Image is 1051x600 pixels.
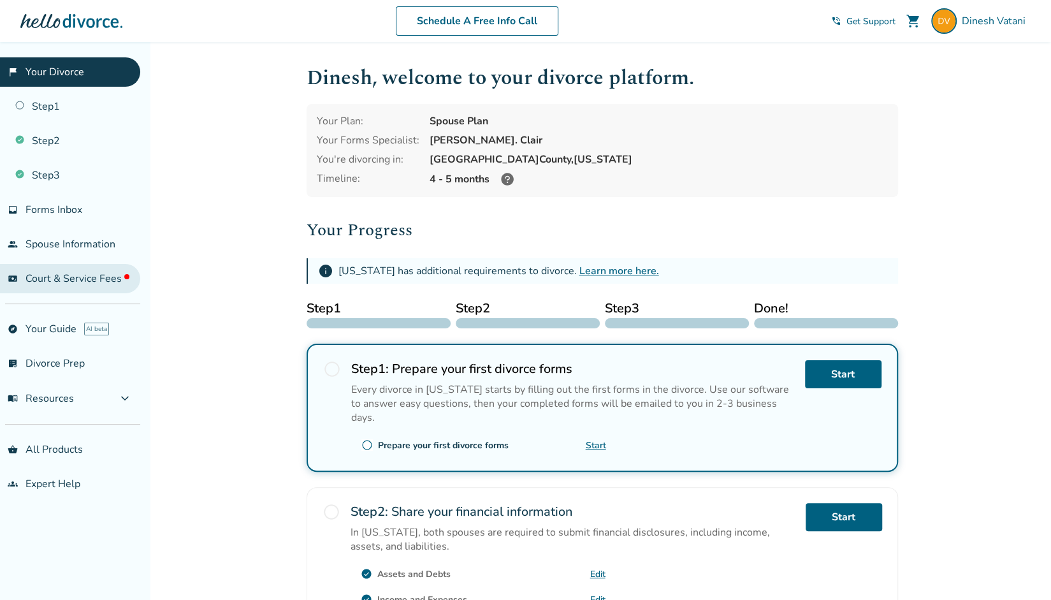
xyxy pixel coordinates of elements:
span: universal_currency_alt [8,274,18,284]
span: radio_button_unchecked [323,503,340,521]
span: Get Support [846,15,895,27]
a: Edit [590,568,605,580]
a: Start [805,360,881,388]
div: Prepare your first divorce forms [378,439,509,451]
span: check_circle [361,568,372,580]
span: Done! [754,299,898,318]
div: [US_STATE] has additional requirements to divorce. [338,264,659,278]
span: Forms Inbox [25,203,82,217]
h2: Prepare your first divorce forms [351,360,795,377]
div: Every divorce in [US_STATE] starts by filling out the first forms in the divorce. Use our softwar... [351,383,795,425]
a: Learn more here. [579,264,659,278]
span: Court & Service Fees [25,272,129,286]
div: In [US_STATE], both spouses are required to submit financial disclosures, including income, asset... [351,525,795,553]
span: Dinesh Vatani [962,14,1031,28]
span: radio_button_unchecked [323,360,341,378]
span: expand_more [117,391,133,406]
span: explore [8,324,18,334]
h2: Share your financial information [351,503,795,520]
div: [PERSON_NAME]. Clair [430,133,888,147]
span: shopping_basket [8,444,18,455]
div: Your Plan: [317,114,419,128]
span: list_alt_check [8,358,18,369]
span: flag_2 [8,67,18,77]
a: Schedule A Free Info Call [396,6,558,36]
span: groups [8,479,18,489]
span: Step 3 [605,299,749,318]
h1: Dinesh , welcome to your divorce platform. [307,62,898,94]
img: dvatani@gmail.com [931,8,957,34]
span: shopping_cart [906,13,921,29]
a: Start [586,439,606,451]
a: phone_in_talkGet Support [831,15,895,27]
span: radio_button_unchecked [361,439,373,451]
span: Step 1 [307,299,451,318]
span: menu_book [8,393,18,404]
strong: Step 2 : [351,503,388,520]
a: Start [806,503,882,531]
span: phone_in_talk [831,16,841,26]
span: people [8,239,18,249]
span: Resources [8,391,74,406]
div: 4 - 5 months [430,172,888,187]
div: Assets and Debts [377,568,451,580]
h2: Your Progress [307,217,898,243]
span: info [318,263,333,279]
div: Timeline: [317,172,419,187]
strong: Step 1 : [351,360,389,377]
div: Your Forms Specialist: [317,133,419,147]
span: Step 2 [456,299,600,318]
span: inbox [8,205,18,215]
div: You're divorcing in: [317,152,419,166]
div: [GEOGRAPHIC_DATA] County, [US_STATE] [430,152,888,166]
div: Spouse Plan [430,114,888,128]
span: AI beta [84,323,109,335]
iframe: Chat Widget [987,539,1051,600]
